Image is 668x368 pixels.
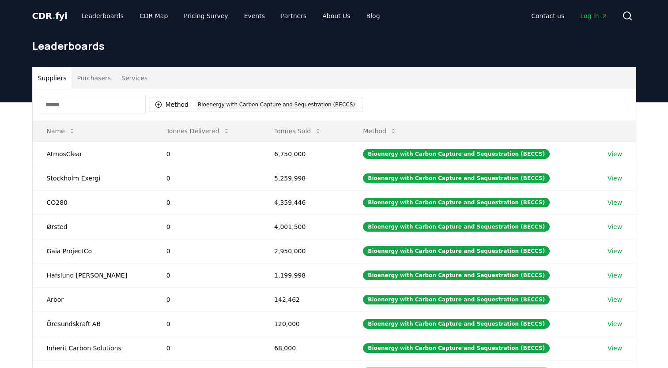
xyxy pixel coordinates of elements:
[74,8,387,24] nav: Main
[32,11,68,21] span: CDR fyi
[274,8,313,24] a: Partners
[116,68,153,89] button: Services
[267,122,328,140] button: Tonnes Sold
[177,8,235,24] a: Pricing Survey
[363,222,550,232] div: Bioenergy with Carbon Capture and Sequestration (BECCS)
[33,68,72,89] button: Suppliers
[33,214,152,239] td: Ørsted
[608,222,622,231] a: View
[356,122,404,140] button: Method
[33,336,152,360] td: Inherit Carbon Solutions
[33,263,152,287] td: Hafslund [PERSON_NAME]
[52,11,55,21] span: .
[152,142,260,166] td: 0
[608,150,622,158] a: View
[152,239,260,263] td: 0
[152,336,260,360] td: 0
[608,247,622,255] a: View
[573,8,615,24] a: Log in
[363,295,550,304] div: Bioenergy with Carbon Capture and Sequestration (BECCS)
[608,174,622,183] a: View
[152,312,260,336] td: 0
[159,122,237,140] button: Tonnes Delivered
[363,319,550,329] div: Bioenergy with Carbon Capture and Sequestration (BECCS)
[32,39,636,53] h1: Leaderboards
[260,166,349,190] td: 5,259,998
[363,149,550,159] div: Bioenergy with Carbon Capture and Sequestration (BECCS)
[608,319,622,328] a: View
[33,287,152,312] td: Arbor
[149,98,363,112] button: MethodBioenergy with Carbon Capture and Sequestration (BECCS)
[260,287,349,312] td: 142,462
[524,8,571,24] a: Contact us
[152,166,260,190] td: 0
[33,166,152,190] td: Stockholm Exergi
[260,312,349,336] td: 120,000
[237,8,272,24] a: Events
[608,198,622,207] a: View
[359,8,387,24] a: Blog
[608,344,622,353] a: View
[315,8,357,24] a: About Us
[152,263,260,287] td: 0
[74,8,131,24] a: Leaderboards
[363,173,550,183] div: Bioenergy with Carbon Capture and Sequestration (BECCS)
[33,239,152,263] td: Gaia ProjectCo
[260,239,349,263] td: 2,950,000
[33,142,152,166] td: AtmosClear
[363,270,550,280] div: Bioenergy with Carbon Capture and Sequestration (BECCS)
[608,271,622,280] a: View
[260,142,349,166] td: 6,750,000
[152,214,260,239] td: 0
[32,10,68,22] a: CDR.fyi
[40,122,83,140] button: Name
[260,214,349,239] td: 4,001,500
[608,295,622,304] a: View
[152,287,260,312] td: 0
[363,343,550,353] div: Bioenergy with Carbon Capture and Sequestration (BECCS)
[524,8,615,24] nav: Main
[260,190,349,214] td: 4,359,446
[363,198,550,207] div: Bioenergy with Carbon Capture and Sequestration (BECCS)
[196,100,357,109] div: Bioenergy with Carbon Capture and Sequestration (BECCS)
[580,11,608,20] span: Log in
[33,312,152,336] td: Öresundskraft AB
[363,246,550,256] div: Bioenergy with Carbon Capture and Sequestration (BECCS)
[33,190,152,214] td: CO280
[260,263,349,287] td: 1,199,998
[72,68,116,89] button: Purchasers
[260,336,349,360] td: 68,000
[132,8,175,24] a: CDR Map
[152,190,260,214] td: 0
